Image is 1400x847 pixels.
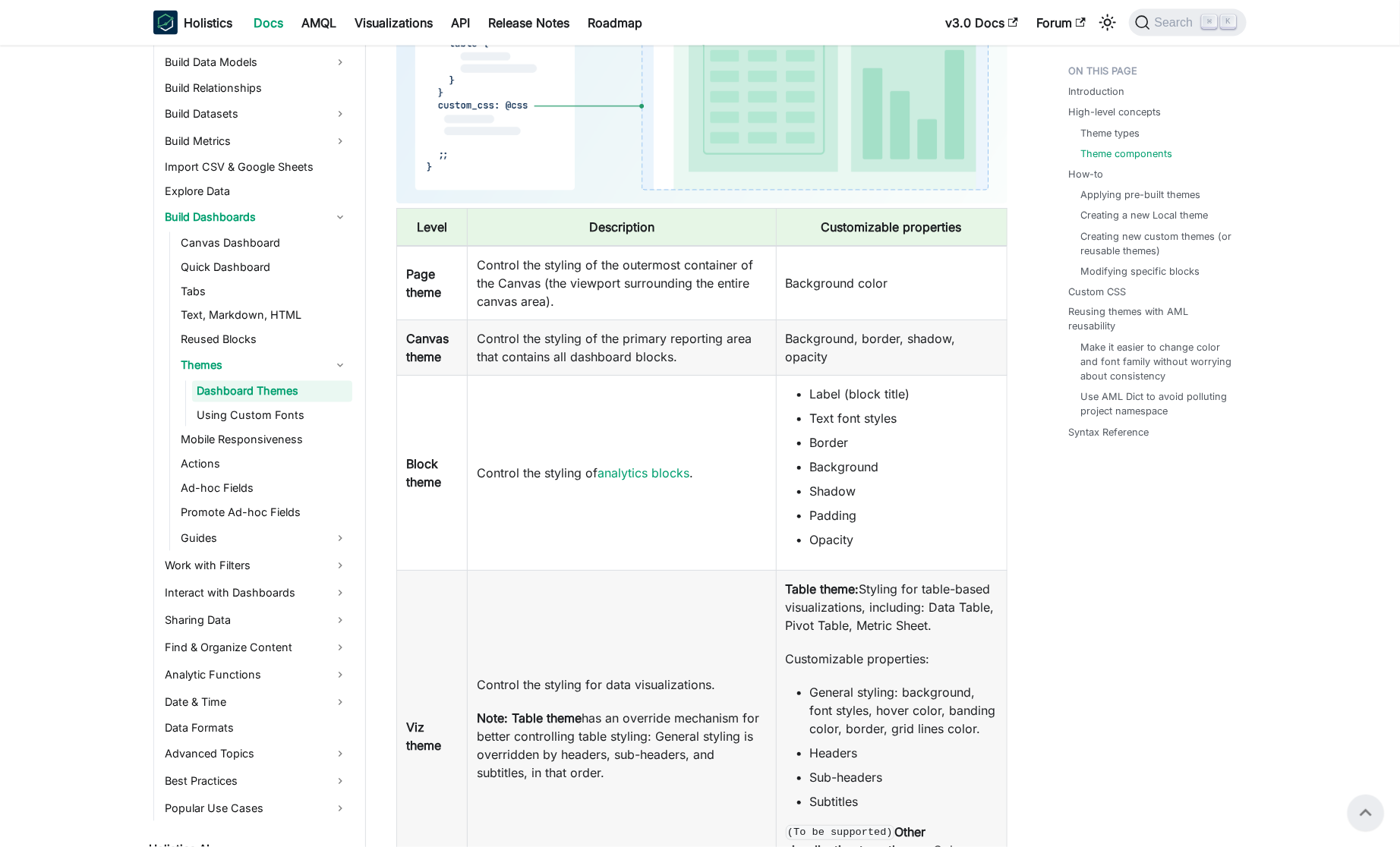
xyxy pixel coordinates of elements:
[477,675,766,694] p: Control the styling for data visualizations.
[776,320,1007,376] td: Background, border, shadow, opacity
[160,205,352,229] a: Build Dashboards
[417,219,447,235] b: Level
[1068,426,1149,440] a: Syntax Reference
[1096,11,1120,35] button: Switch between dark and light mode (currently light mode)
[184,14,232,32] b: Holistics
[477,709,766,782] p: has an override mechanism for better controlling table styling: General styling is overridden by ...
[1068,105,1161,119] a: High-level concepts
[810,433,998,452] li: Border
[1221,15,1236,29] kbd: K
[1080,187,1200,202] a: Applying pre-built themes
[810,409,998,427] li: Text font styles
[810,458,998,476] li: Background
[138,46,366,847] nav: Docs sidebar
[479,11,579,35] a: Release Notes
[776,246,1007,320] td: Background color
[1068,84,1124,99] a: Introduction
[160,797,352,821] a: Popular Use Cases
[176,502,352,524] a: Promote Ad-hoc Fields
[468,376,776,571] td: Control the styling of .
[442,11,479,35] a: API
[1080,390,1231,419] a: Use AML Dict to avoid polluting project namespace
[468,320,776,376] td: Control the styling of the primary reporting area that contains all dashboard blocks.
[176,232,352,253] a: Canvas Dashboard
[160,691,352,715] a: Date & Time
[477,710,508,726] b: Note:
[1080,208,1208,222] a: Creating a new Local theme
[589,219,654,235] b: Description
[810,744,998,762] li: Headers
[176,354,352,378] a: Themes
[821,219,962,235] b: Customizable properties
[512,710,582,726] b: Table theme
[810,768,998,786] li: Sub-headers
[1068,305,1238,334] a: Reusing themes with AML reusability
[1068,285,1126,299] a: Custom CSS
[1068,167,1103,181] a: How-to
[598,465,689,480] a: analytics blocks
[160,554,352,578] a: Work with Filters
[810,506,998,524] li: Padding
[1129,9,1247,36] button: Search (Command+K)
[192,405,352,427] a: Using Custom Fonts
[160,77,352,99] a: Build Relationships
[153,11,232,35] a: HolisticsHolistics
[1150,16,1203,30] span: Search
[160,636,352,660] a: Find & Organize Content
[160,50,352,74] a: Build Data Models
[1348,795,1384,831] button: Scroll back to top
[176,257,352,278] a: Quick Dashboard
[153,11,178,35] img: Holistics
[1080,229,1231,258] a: Creating new custom themes (or reusable themes)
[176,281,352,302] a: Tabs
[406,719,441,753] b: Viz theme
[810,385,998,403] li: Label (block title)
[468,246,776,320] td: Control the styling of the outermost container of the Canvas (the viewport surrounding the entire...
[406,331,449,364] b: Canvas theme
[292,11,345,35] a: AMQL
[936,11,1027,35] a: v3.0 Docs
[160,581,352,606] a: Interact with Dashboards
[160,770,352,794] a: Best Practices
[1080,264,1200,279] a: Modifying specific blocks
[160,718,352,739] a: Data Formats
[786,825,895,840] code: (To be supported)
[1080,341,1231,385] a: Make it easier to change color and font family without worrying about consistency
[160,742,352,767] a: Advanced Topics
[176,329,352,351] a: Reused Blocks
[786,581,859,597] b: Table theme:
[810,531,998,549] li: Opacity
[160,663,352,688] a: Analytic Functions
[160,609,352,633] a: Sharing Data
[160,156,352,178] a: Import CSV & Google Sheets
[1202,15,1217,29] kbd: ⌘
[810,792,998,811] li: Subtitles
[579,11,651,35] a: Roadmap
[810,482,998,500] li: Shadow
[176,478,352,499] a: Ad-hoc Fields
[1080,146,1172,161] a: Theme components
[160,129,352,153] a: Build Metrics
[1027,11,1095,35] a: Forum
[160,181,352,202] a: Explore Data
[176,305,352,326] a: Text, Markdown, HTML
[244,11,292,35] a: Docs
[406,456,441,490] b: Block theme
[345,11,442,35] a: Visualizations
[160,102,352,126] a: Build Datasets
[176,430,352,451] a: Mobile Responsiveness
[176,527,352,551] a: Guides
[176,454,352,475] a: Actions
[786,580,998,634] p: Styling for table-based visualizations, including: Data Table, Pivot Table, Metric Sheet.
[810,683,998,738] li: General styling: background, font styles, hover color, banding color, border, grid lines color.
[192,381,352,402] a: Dashboard Themes
[406,266,441,300] b: Page theme
[1080,126,1140,140] a: Theme types
[786,650,998,668] p: Customizable properties:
